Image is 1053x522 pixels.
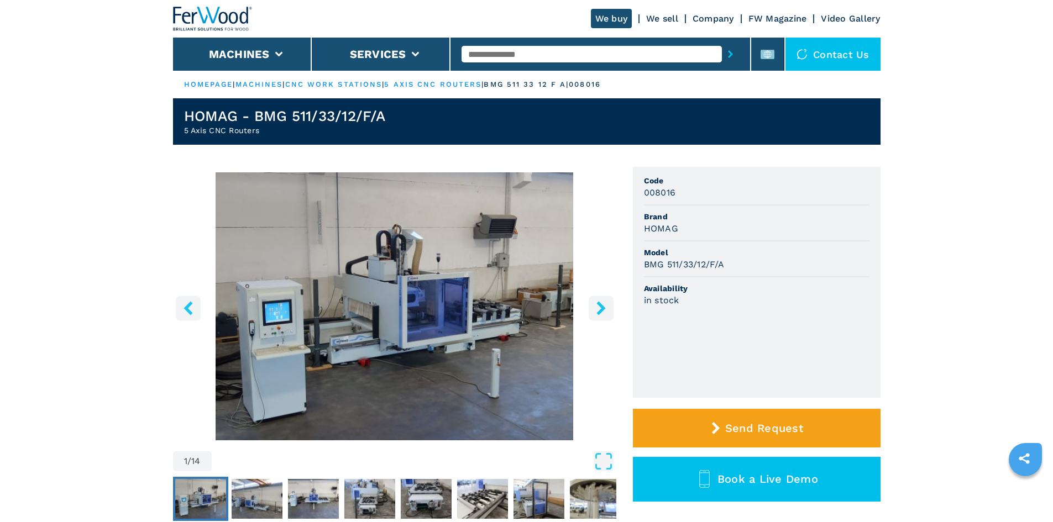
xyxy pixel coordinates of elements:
img: 91c08a9aeeabad615a87f0fb2bfcdfc7 [457,479,508,519]
span: 1 [184,457,187,466]
button: Go to Slide 2 [229,477,285,521]
a: We sell [646,13,678,24]
button: Go to Slide 8 [568,477,623,521]
img: Contact us [797,49,808,60]
h3: 008016 [644,186,676,199]
img: 5 Axis CNC Routers HOMAG BMG 511/33/12/F/A [173,172,616,440]
p: 008016 [569,80,601,89]
img: fa7e6aba78aab7f999e95e455cd8a2cf [288,479,339,519]
div: Contact us [785,38,881,71]
img: 1ecf155a75ff06bc8627244eb42c2236 [514,479,564,519]
div: Go to Slide 1 [173,172,616,440]
button: submit-button [722,41,739,67]
a: Video Gallery [821,13,880,24]
button: Book a Live Demo [633,457,881,502]
a: 5 axis cnc routers [384,80,481,88]
img: 56575d1d05e842a42df758f6bf02af4f [570,479,621,519]
h3: in stock [644,294,679,307]
a: HOMEPAGE [184,80,233,88]
span: | [481,80,484,88]
span: Book a Live Demo [717,472,818,486]
span: Brand [644,211,869,222]
a: machines [235,80,283,88]
h2: 5 Axis CNC Routers [184,125,385,136]
button: Services [350,48,406,61]
button: Go to Slide 1 [173,477,228,521]
a: FW Magazine [748,13,807,24]
span: | [382,80,384,88]
button: right-button [589,296,614,320]
img: Ferwood [173,7,253,31]
span: 14 [191,457,201,466]
iframe: Chat [1006,472,1045,514]
button: Send Request [633,409,881,447]
p: bmg 511 33 12 f a | [484,80,569,89]
a: Company [693,13,734,24]
span: Code [644,175,869,186]
img: 7ccac67f8e1c3ddf228af47ef6c5afa1 [232,479,282,519]
span: Send Request [725,421,803,435]
span: Model [644,247,869,258]
h3: HOMAG [644,222,678,235]
span: Availability [644,283,869,294]
h1: HOMAG - BMG 511/33/12/F/A [184,107,385,125]
h3: BMG 511/33/12/F/A [644,258,724,271]
img: 0af9e3daf7b2aa148b51c38d9c2d2f85 [401,479,452,519]
span: | [282,80,285,88]
button: Go to Slide 5 [399,477,454,521]
img: da4505db4fd714c0904cb74765ce459c [344,479,395,519]
button: Machines [209,48,270,61]
button: Go to Slide 4 [342,477,397,521]
button: Go to Slide 3 [286,477,341,521]
nav: Thumbnail Navigation [173,477,616,521]
button: left-button [176,296,201,320]
button: Go to Slide 6 [455,477,510,521]
a: We buy [591,9,632,28]
button: Go to Slide 7 [511,477,567,521]
span: / [187,457,191,466]
span: | [233,80,235,88]
a: cnc work stations [285,80,383,88]
img: 7a71e5b7a3b727f63c6d8f89c460cde0 [175,479,226,519]
button: Open Fullscreen [214,451,614,471]
a: sharethis [1010,445,1038,472]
